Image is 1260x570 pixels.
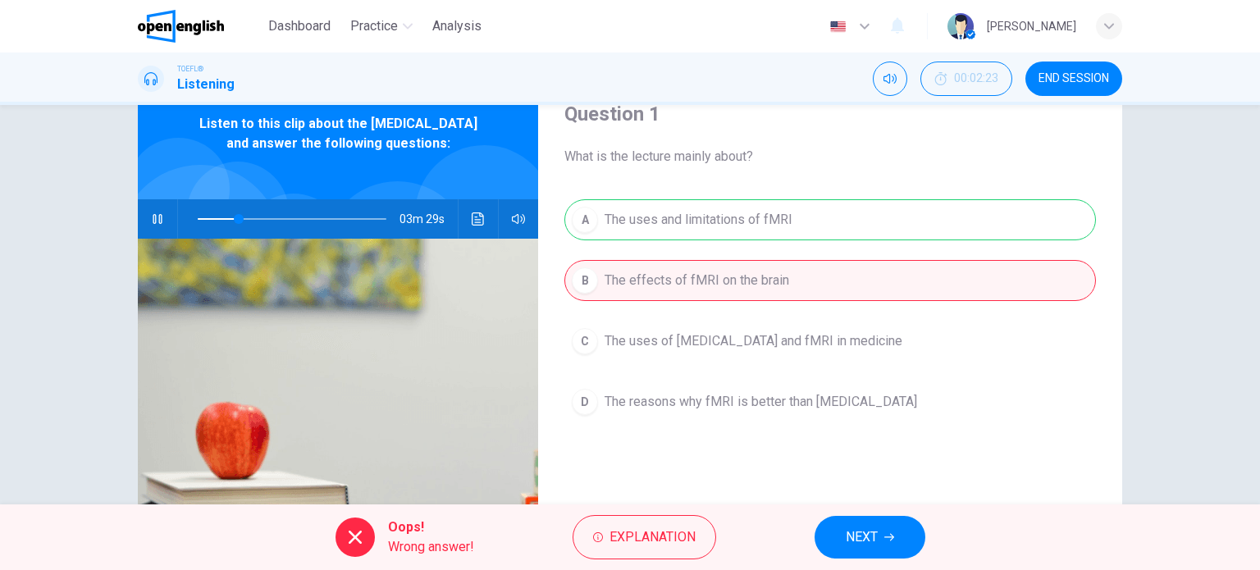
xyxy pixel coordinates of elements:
[873,62,907,96] div: Mute
[828,21,848,33] img: en
[191,114,485,153] span: Listen to this clip about the [MEDICAL_DATA] and answer the following questions:
[846,526,878,549] span: NEXT
[177,75,235,94] h1: Listening
[344,11,419,41] button: Practice
[954,72,998,85] span: 00:02:23
[987,16,1076,36] div: [PERSON_NAME]
[268,16,331,36] span: Dashboard
[947,13,974,39] img: Profile picture
[564,101,1096,127] h4: Question 1
[815,516,925,559] button: NEXT
[388,537,474,557] span: Wrong answer!
[920,62,1012,96] button: 00:02:23
[1039,72,1109,85] span: END SESSION
[262,11,337,41] button: Dashboard
[138,10,224,43] img: OpenEnglish logo
[609,526,696,549] span: Explanation
[465,199,491,239] button: Click to see the audio transcription
[432,16,482,36] span: Analysis
[1025,62,1122,96] button: END SESSION
[138,10,262,43] a: OpenEnglish logo
[177,63,203,75] span: TOEFL®
[399,199,458,239] span: 03m 29s
[388,518,474,537] span: Oops!
[573,515,716,559] button: Explanation
[920,62,1012,96] div: Hide
[564,147,1096,166] span: What is the lecture mainly about?
[426,11,488,41] button: Analysis
[350,16,398,36] span: Practice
